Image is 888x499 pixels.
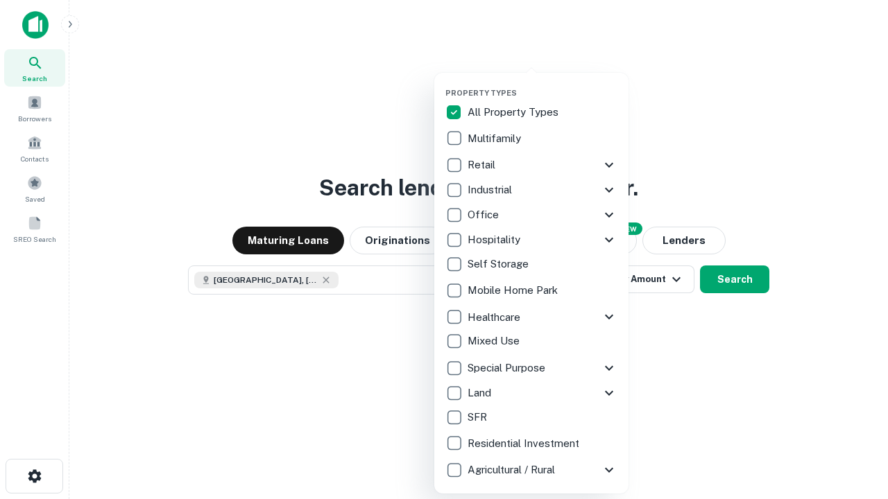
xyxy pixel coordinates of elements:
div: Special Purpose [445,356,617,380]
p: All Property Types [468,104,561,121]
div: Land [445,380,617,405]
p: Agricultural / Rural [468,462,558,478]
p: Mixed Use [468,333,522,349]
p: Hospitality [468,231,523,248]
p: Special Purpose [468,360,548,376]
div: Hospitality [445,227,617,252]
p: Office [468,207,502,223]
div: Agricultural / Rural [445,457,617,482]
div: Industrial [445,177,617,202]
div: Office [445,202,617,227]
p: SFR [468,409,490,426]
div: Retail [445,152,617,177]
p: Industrial [468,182,515,198]
p: Healthcare [468,309,523,326]
div: Healthcare [445,304,617,329]
p: Retail [468,157,498,173]
p: Mobile Home Park [468,282,561,299]
iframe: Chat Widget [819,388,888,455]
p: Land [468,385,494,401]
p: Multifamily [468,130,524,147]
span: Property Types [445,89,517,97]
p: Residential Investment [468,435,582,452]
p: Self Storage [468,256,531,272]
